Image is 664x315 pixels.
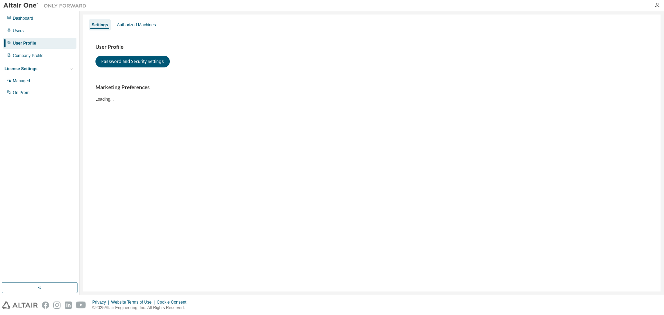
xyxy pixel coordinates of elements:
[92,22,108,28] div: Settings
[111,299,157,305] div: Website Terms of Use
[95,56,170,67] button: Password and Security Settings
[13,16,33,21] div: Dashboard
[13,90,29,95] div: On Prem
[95,44,648,50] h3: User Profile
[13,28,24,34] div: Users
[3,2,90,9] img: Altair One
[13,78,30,84] div: Managed
[13,40,36,46] div: User Profile
[117,22,156,28] div: Authorized Machines
[157,299,190,305] div: Cookie Consent
[95,84,648,91] h3: Marketing Preferences
[76,302,86,309] img: youtube.svg
[95,84,648,102] div: Loading...
[92,299,111,305] div: Privacy
[4,66,37,72] div: License Settings
[65,302,72,309] img: linkedin.svg
[42,302,49,309] img: facebook.svg
[53,302,61,309] img: instagram.svg
[92,305,191,311] p: © 2025 Altair Engineering, Inc. All Rights Reserved.
[2,302,38,309] img: altair_logo.svg
[13,53,44,58] div: Company Profile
